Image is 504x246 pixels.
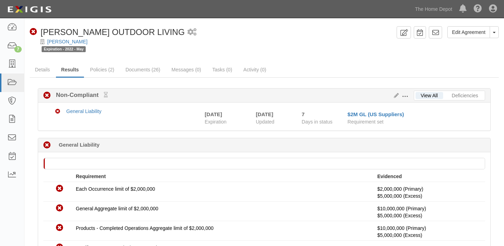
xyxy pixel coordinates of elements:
a: Activity (0) [238,63,271,77]
div: 7 [14,46,22,52]
span: Updated [256,119,274,125]
a: General Liability [66,108,101,114]
strong: Evidenced [377,174,402,179]
div: Since 09/01/2025 [302,111,342,118]
i: 1 scheduled workflow [187,29,197,36]
a: Edit Results [391,93,399,98]
i: Non-Compliant [56,224,63,232]
i: Non-Compliant [56,185,63,192]
span: [PERSON_NAME] OUTDOOR LIVING [41,27,185,37]
div: [DATE] [205,111,222,118]
i: Non-Compliant 7 days (since 09/01/2025) [43,142,51,149]
i: Help Center - Complianz [474,5,482,13]
p: $10,000,000 (Primary) [377,225,480,239]
strong: Requirement [76,174,106,179]
span: Requirement set [348,119,384,125]
span: Each Occurrence limit of $2,000,000 [76,186,155,192]
a: Policies (2) [85,63,119,77]
p: $2,000,000 (Primary) [377,185,480,199]
p: $10,000,000 (Primary) [377,205,480,219]
a: Tasks (0) [207,63,237,77]
a: Deficiencies [447,92,483,99]
a: Details [30,63,55,77]
span: Days in status [302,119,333,125]
span: Expiration - 2022 - May [42,46,86,52]
a: Results [56,63,84,78]
div: [DATE] [256,111,291,118]
div: BARRETTE OUTDOOR LIVING [30,26,185,38]
a: [PERSON_NAME] [47,39,87,44]
span: Policy #TL2-681-054523-924 Insurer: Liberty Mutual Fire Insurance Company [377,213,422,218]
a: The Home Depot [411,2,456,16]
a: $2M GL (US Suppliers) [348,111,404,117]
a: Documents (26) [120,63,166,77]
a: Messages (0) [166,63,206,77]
i: Non-Compliant [56,205,63,212]
small: Pending Review [104,92,108,98]
span: Products - Completed Operations Aggregate limit of $2,000,000 [76,225,214,231]
span: Policy #TL2-681-054523-924 Insurer: Liberty Mutual Fire Insurance Company [377,232,422,238]
span: General Aggregate limit of $2,000,000 [76,206,158,211]
b: General Liability [59,141,100,148]
i: Non-Compliant [55,109,60,114]
span: Policy #TL2-681-054523-924 Insurer: Liberty Mutual Fire Insurance Company [377,193,422,199]
b: Non-Compliant [51,91,108,99]
img: logo-5460c22ac91f19d4615b14bd174203de0afe785f0fc80cf4dbbc73dc1793850b.png [5,3,54,16]
span: Expiration [205,118,250,125]
i: Non-Compliant [43,92,51,99]
a: View All [416,92,443,99]
a: Edit Agreement [447,26,490,38]
i: Non-Compliant [30,28,37,36]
